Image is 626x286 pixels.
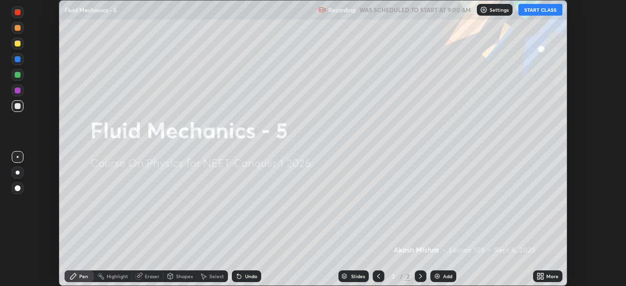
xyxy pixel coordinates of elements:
div: Eraser [145,274,159,279]
div: Shapes [176,274,193,279]
img: class-settings-icons [480,6,488,14]
div: More [546,274,559,279]
div: Select [209,274,224,279]
div: 2 [388,273,398,279]
div: Slides [351,274,365,279]
p: Recording [328,6,356,14]
div: Add [443,274,452,279]
p: Settings [490,7,509,12]
div: 2 [405,272,411,281]
img: add-slide-button [433,272,441,280]
div: / [400,273,403,279]
div: Highlight [107,274,128,279]
div: Undo [245,274,257,279]
h5: WAS SCHEDULED TO START AT 9:00 AM [359,5,471,14]
p: Fluid Mechanics - 5 [65,6,117,14]
button: START CLASS [518,4,562,16]
img: recording.375f2c34.svg [318,6,326,14]
div: Pen [79,274,88,279]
